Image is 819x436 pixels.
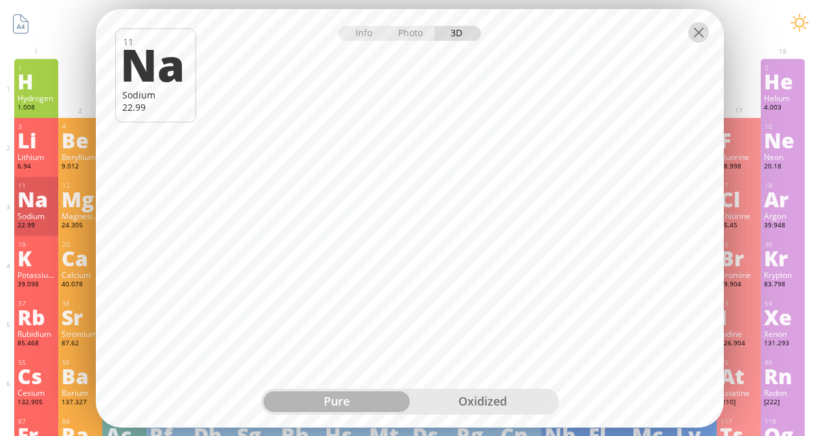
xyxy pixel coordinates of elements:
[120,41,187,86] div: Na
[17,71,55,91] div: H
[17,387,55,398] div: Cesium
[720,398,757,408] div: [210]
[17,280,55,290] div: 39.098
[62,240,99,249] div: 20
[18,240,55,249] div: 19
[764,365,802,386] div: Rn
[720,211,757,221] div: Chlorine
[765,122,802,131] div: 10
[765,417,802,426] div: 118
[62,221,99,231] div: 24.305
[720,162,757,172] div: 18.998
[62,328,99,339] div: Strontium
[62,211,99,221] div: Magnesium
[764,162,802,172] div: 20.18
[62,270,99,280] div: Calcium
[62,122,99,131] div: 4
[62,365,99,386] div: Ba
[388,25,434,40] div: Photo
[62,181,99,190] div: 12
[720,387,757,398] div: Astatine
[764,280,802,290] div: 83.798
[17,339,55,349] div: 85.468
[764,339,802,349] div: 131.293
[721,417,757,426] div: 117
[764,270,802,280] div: Krypton
[764,247,802,268] div: Kr
[764,189,802,209] div: Ar
[17,103,55,113] div: 1.008
[17,328,55,339] div: Rubidium
[764,398,802,408] div: [222]
[18,63,55,72] div: 1
[720,152,757,162] div: Fluorine
[18,417,55,426] div: 87
[764,71,802,91] div: He
[765,63,802,72] div: 2
[6,6,813,33] h1: Talbica. Interactive chemistry
[62,339,99,349] div: 87.62
[17,93,55,103] div: Hydrogen
[17,130,55,150] div: Li
[721,358,757,367] div: 85
[720,130,757,150] div: F
[17,211,55,221] div: Sodium
[62,387,99,398] div: Barium
[62,189,99,209] div: Mg
[720,189,757,209] div: Cl
[765,358,802,367] div: 86
[764,211,802,221] div: Argon
[62,162,99,172] div: 9.012
[721,181,757,190] div: 17
[720,328,757,339] div: Iodine
[62,130,99,150] div: Be
[62,358,99,367] div: 56
[18,181,55,190] div: 11
[62,398,99,408] div: 137.327
[764,328,802,339] div: Xenon
[765,240,802,249] div: 36
[721,299,757,308] div: 53
[62,417,99,426] div: 88
[264,391,410,412] div: pure
[765,181,802,190] div: 18
[17,162,55,172] div: 6.94
[720,247,757,268] div: Br
[17,306,55,327] div: Rb
[721,122,757,131] div: 9
[764,306,802,327] div: Xe
[721,240,757,249] div: 35
[764,387,802,398] div: Radon
[720,280,757,290] div: 79.904
[764,152,802,162] div: Neon
[17,398,55,408] div: 132.905
[410,391,556,412] div: oxidized
[18,122,55,131] div: 3
[17,189,55,209] div: Na
[18,358,55,367] div: 55
[17,247,55,268] div: K
[17,221,55,231] div: 22.99
[122,100,189,113] div: 22.99
[62,306,99,327] div: Sr
[17,152,55,162] div: Lithium
[62,152,99,162] div: Beryllium
[339,25,388,40] div: Info
[62,299,99,308] div: 38
[720,339,757,349] div: 126.904
[764,221,802,231] div: 39.948
[720,270,757,280] div: Bromine
[765,299,802,308] div: 54
[62,280,99,290] div: 40.078
[62,247,99,268] div: Ca
[18,299,55,308] div: 37
[17,270,55,280] div: Potassium
[764,130,802,150] div: Ne
[720,365,757,386] div: At
[720,306,757,327] div: I
[764,103,802,113] div: 4.003
[720,221,757,231] div: 35.45
[17,365,55,386] div: Cs
[764,93,802,103] div: Helium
